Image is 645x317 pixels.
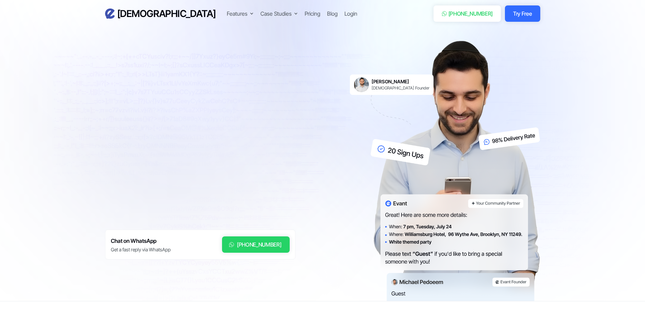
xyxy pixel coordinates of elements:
[344,10,357,18] a: Login
[505,5,540,22] a: Try Free
[227,10,248,18] div: Features
[305,10,320,18] a: Pricing
[372,85,429,91] div: [DEMOGRAPHIC_DATA] Founder
[434,5,501,22] a: [PHONE_NUMBER]
[111,246,171,253] div: Get a fast reply via WhatsApp
[372,79,429,85] h6: [PERSON_NAME]
[260,10,292,18] div: Case Studies
[237,240,282,249] div: [PHONE_NUMBER]
[350,74,434,95] a: [PERSON_NAME][DEMOGRAPHIC_DATA] Founder
[448,10,493,18] div: [PHONE_NUMBER]
[327,10,338,18] a: Blog
[111,236,171,246] h6: Chat on WhatsApp
[117,8,216,20] h3: [DEMOGRAPHIC_DATA]
[222,236,290,253] a: [PHONE_NUMBER]
[105,8,216,20] a: [DEMOGRAPHIC_DATA]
